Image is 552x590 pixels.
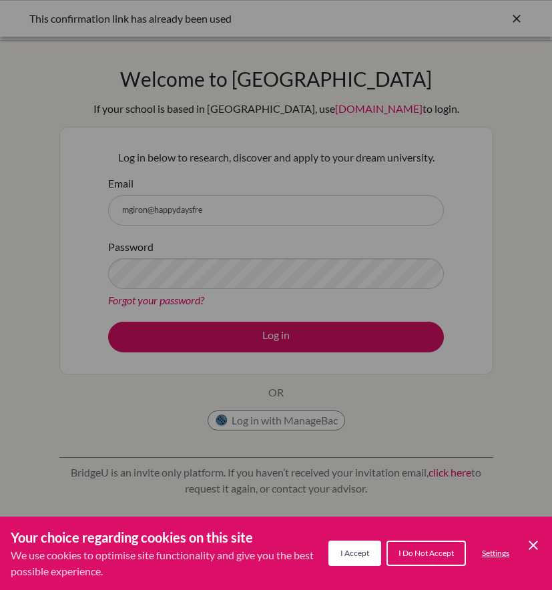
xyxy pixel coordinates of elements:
[11,547,328,579] p: We use cookies to optimise site functionality and give you the best possible experience.
[386,541,466,566] button: I Do Not Accept
[525,537,541,553] button: Save and close
[328,541,381,566] button: I Accept
[340,548,369,558] span: I Accept
[398,548,454,558] span: I Do Not Accept
[11,527,328,547] h3: Your choice regarding cookies on this site
[471,542,520,565] button: Settings
[482,548,509,558] span: Settings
